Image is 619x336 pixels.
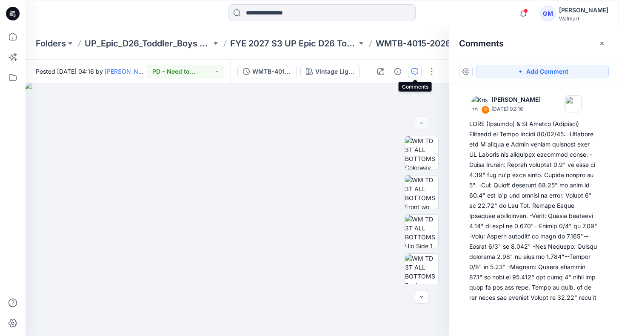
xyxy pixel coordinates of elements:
[36,67,147,76] span: Posted [DATE] 04:16 by
[405,136,438,169] img: WM TD 3T ALL BOTTOMS Colorway wo Avatar
[559,5,608,15] div: [PERSON_NAME]
[491,105,541,113] p: [DATE] 02:16
[237,65,297,78] button: WMTB-4015-2026_Rev1_Baggy Fit [PERSON_NAME]-Opt 1A_Full Coloreway
[300,65,360,78] button: Vintage Light Wash
[376,37,502,49] p: WMTB-4015-2026 Baggy Fit [PERSON_NAME]-Opt 1A
[405,215,438,248] img: WM TD 3T ALL BOTTOMS Hip Side 1 wo Avatar
[559,15,608,22] div: Walmart
[252,67,291,76] div: WMTB-4015-2026_Rev1_Baggy Fit Jean-Opt 1A_Full Coloreway
[230,37,357,49] a: FYE 2027 S3 UP Epic D26 Toddler Boy Tops & Bottoms
[315,67,354,76] div: Vintage Light Wash
[481,106,490,114] div: 2
[85,37,211,49] a: UP_Epic_D26_Toddler_Boys Tops & Bottoms
[105,68,154,75] a: [PERSON_NAME]
[459,38,504,49] h2: Comments
[36,37,66,49] a: Folders
[405,175,438,209] img: WM TD 3T ALL BOTTOMS Front wo Avatar
[540,6,556,21] div: GM
[471,95,488,112] img: Kristin Veit
[491,95,541,105] p: [PERSON_NAME]
[476,65,609,78] button: Add Comment
[405,254,438,287] img: WM TD 3T ALL BOTTOMS Back wo Avatar
[391,65,405,78] button: Details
